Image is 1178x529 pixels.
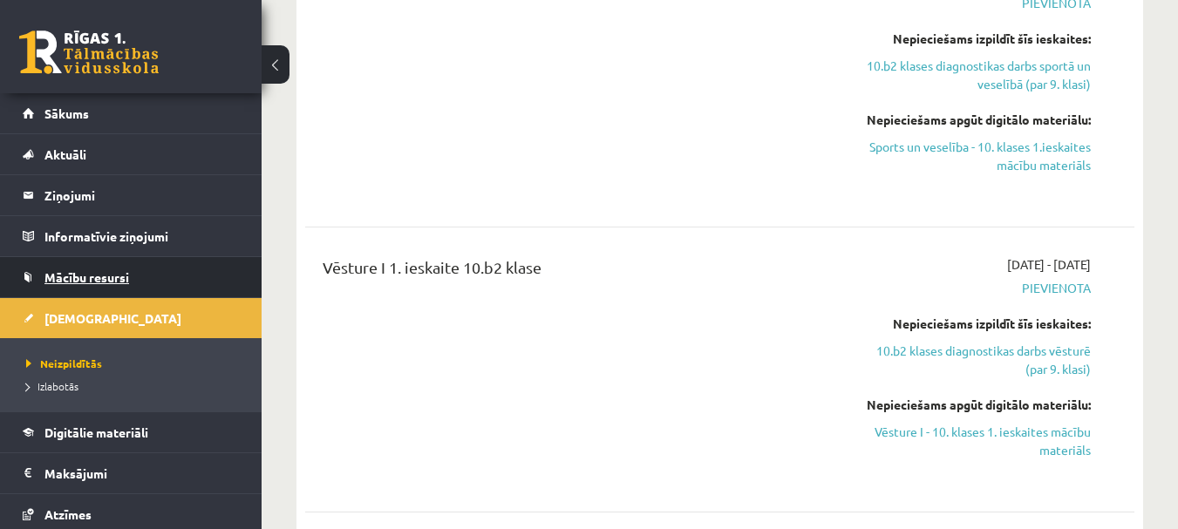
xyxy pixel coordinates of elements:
a: Sports un veselība - 10. klases 1.ieskaites mācību materiāls [852,138,1091,174]
a: Digitālie materiāli [23,412,240,452]
span: [DATE] - [DATE] [1007,255,1091,274]
legend: Maksājumi [44,453,240,493]
span: Aktuāli [44,146,86,162]
div: Vēsture I 1. ieskaite 10.b2 klase [323,255,826,288]
legend: Informatīvie ziņojumi [44,216,240,256]
a: 10.b2 klases diagnostikas darbs sportā un veselībā (par 9. klasi) [852,57,1091,93]
span: Mācību resursi [44,269,129,285]
span: Digitālie materiāli [44,424,148,440]
a: Mācību resursi [23,257,240,297]
a: [DEMOGRAPHIC_DATA] [23,298,240,338]
a: Ziņojumi [23,175,240,215]
div: Nepieciešams izpildīt šīs ieskaites: [852,315,1091,333]
span: Izlabotās [26,379,78,393]
a: Sākums [23,93,240,133]
span: [DEMOGRAPHIC_DATA] [44,310,181,326]
a: 10.b2 klases diagnostikas darbs vēsturē (par 9. klasi) [852,342,1091,378]
a: Vēsture I - 10. klases 1. ieskaites mācību materiāls [852,423,1091,459]
span: Pievienota [852,279,1091,297]
div: Nepieciešams apgūt digitālo materiālu: [852,111,1091,129]
legend: Ziņojumi [44,175,240,215]
a: Neizpildītās [26,356,244,371]
a: Aktuāli [23,134,240,174]
a: Maksājumi [23,453,240,493]
span: Neizpildītās [26,356,102,370]
a: Rīgas 1. Tālmācības vidusskola [19,31,159,74]
a: Informatīvie ziņojumi [23,216,240,256]
div: Nepieciešams apgūt digitālo materiālu: [852,396,1091,414]
span: Atzīmes [44,506,92,522]
a: Izlabotās [26,378,244,394]
div: Nepieciešams izpildīt šīs ieskaites: [852,30,1091,48]
span: Sākums [44,105,89,121]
